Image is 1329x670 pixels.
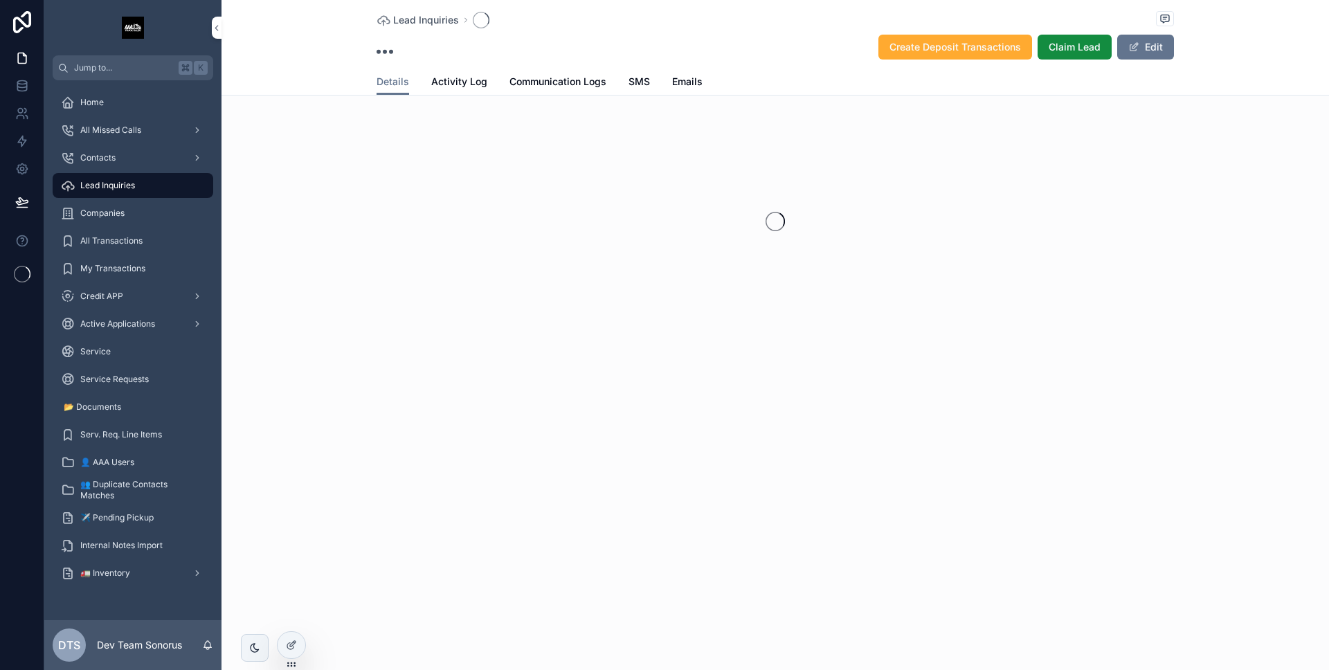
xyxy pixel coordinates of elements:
span: Active Applications [80,318,155,329]
span: Details [377,75,409,89]
span: 👤 AAA Users [80,457,134,468]
span: Emails [672,75,703,89]
span: K [195,62,206,73]
a: Communication Logs [509,69,606,97]
a: All Missed Calls [53,118,213,143]
a: 👤 AAA Users [53,450,213,475]
span: All Transactions [80,235,143,246]
span: Activity Log [431,75,487,89]
p: Dev Team Sonorus [97,638,182,652]
a: ✈️ Pending Pickup [53,505,213,530]
a: Lead Inquiries [377,13,459,27]
a: Lead Inquiries [53,173,213,198]
a: Activity Log [431,69,487,97]
img: App logo [122,17,144,39]
span: Service [80,346,111,357]
span: My Transactions [80,263,145,274]
span: Contacts [80,152,116,163]
a: Companies [53,201,213,226]
span: SMS [629,75,650,89]
button: Claim Lead [1038,35,1112,60]
span: Home [80,97,104,108]
span: ✈️ Pending Pickup [80,512,154,523]
a: Credit APP [53,284,213,309]
a: 🚛 Inventory [53,561,213,586]
span: Internal Notes Import [80,540,163,551]
span: Companies [80,208,125,219]
a: Home [53,90,213,115]
span: Claim Lead [1049,40,1101,54]
a: All Transactions [53,228,213,253]
span: 👥 Duplicate Contacts Matches [80,479,199,501]
span: Lead Inquiries [393,13,459,27]
a: Serv. Req. Line Items [53,422,213,447]
span: Jump to... [74,62,173,73]
a: Active Applications [53,311,213,336]
a: Emails [672,69,703,97]
a: Service [53,339,213,364]
button: Edit [1117,35,1174,60]
div: scrollable content [44,80,221,604]
button: Jump to...K [53,55,213,80]
button: Create Deposit Transactions [878,35,1032,60]
a: Details [377,69,409,96]
span: Credit APP [80,291,123,302]
span: Serv. Req. Line Items [80,429,162,440]
span: Communication Logs [509,75,606,89]
span: 📂 Documents [64,401,121,413]
a: Internal Notes Import [53,533,213,558]
a: My Transactions [53,256,213,281]
a: SMS [629,69,650,97]
span: Service Requests [80,374,149,385]
span: All Missed Calls [80,125,141,136]
a: Service Requests [53,367,213,392]
span: Lead Inquiries [80,180,135,191]
span: Create Deposit Transactions [889,40,1021,54]
span: DTS [58,637,80,653]
a: 👥 Duplicate Contacts Matches [53,478,213,502]
span: 🚛 Inventory [80,568,130,579]
a: Contacts [53,145,213,170]
a: 📂 Documents [53,395,213,419]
